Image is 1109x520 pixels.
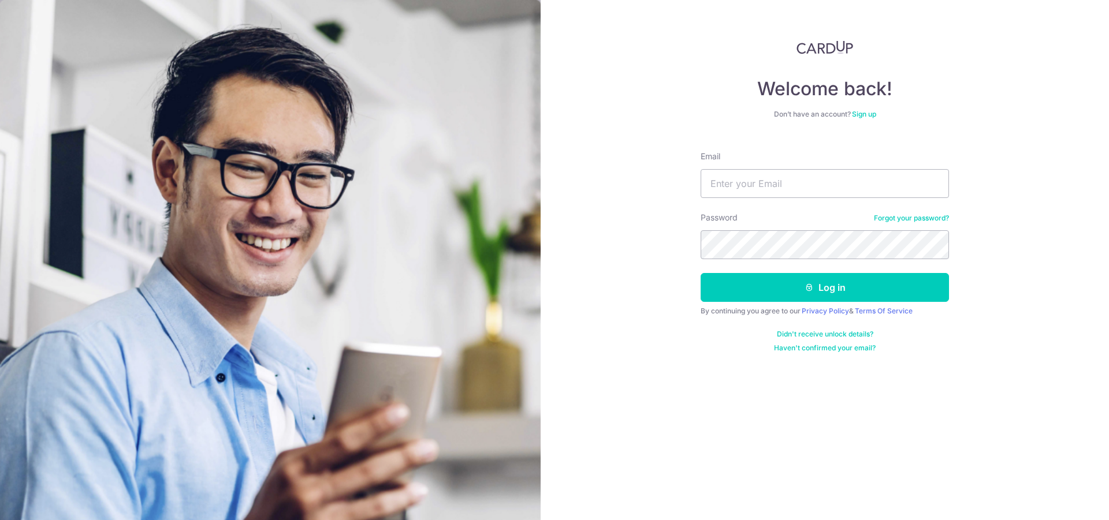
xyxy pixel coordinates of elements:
button: Log in [701,273,949,302]
div: By continuing you agree to our & [701,306,949,316]
div: Don’t have an account? [701,110,949,119]
a: Haven't confirmed your email? [774,343,876,353]
a: Privacy Policy [802,306,849,315]
label: Password [701,212,738,223]
a: Forgot your password? [874,214,949,223]
label: Email [701,151,720,162]
a: Sign up [852,110,876,118]
a: Didn't receive unlock details? [777,330,873,339]
a: Terms Of Service [855,306,913,315]
img: CardUp Logo [797,40,853,54]
h4: Welcome back! [701,77,949,100]
input: Enter your Email [701,169,949,198]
